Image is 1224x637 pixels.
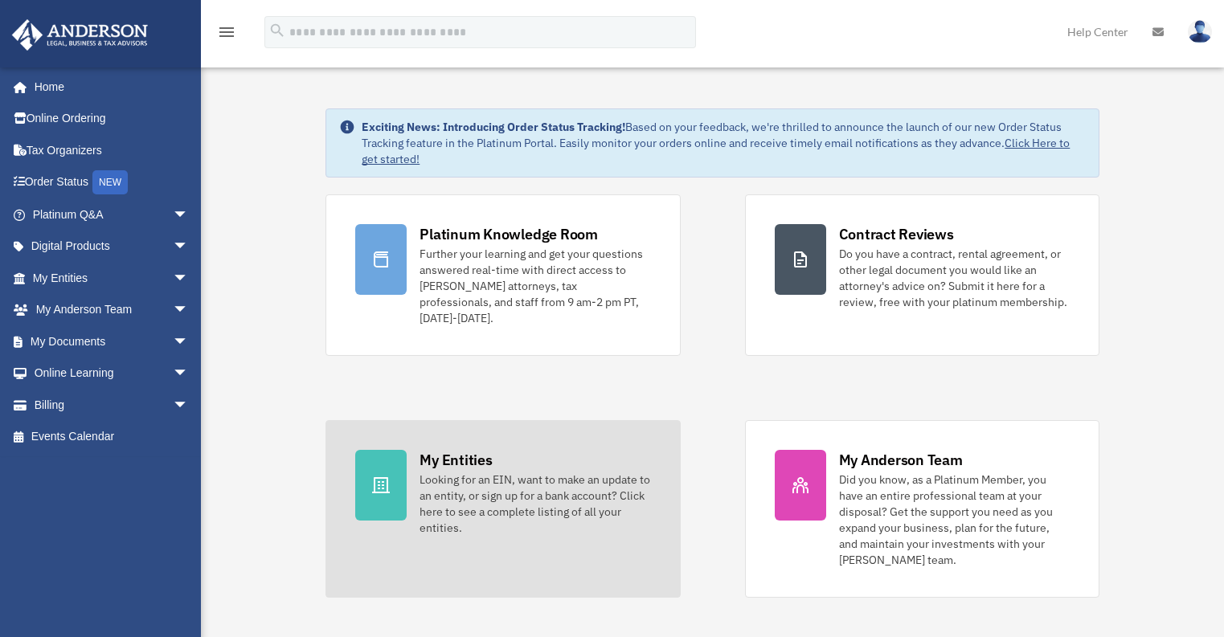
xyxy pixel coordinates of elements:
div: Based on your feedback, we're thrilled to announce the launch of our new Order Status Tracking fe... [362,119,1085,167]
div: NEW [92,170,128,194]
span: arrow_drop_down [173,294,205,327]
a: Platinum Knowledge Room Further your learning and get your questions answered real-time with dire... [325,194,680,356]
a: My Documentsarrow_drop_down [11,325,213,357]
a: Platinum Q&Aarrow_drop_down [11,198,213,231]
a: Digital Productsarrow_drop_down [11,231,213,263]
img: Anderson Advisors Platinum Portal [7,19,153,51]
a: Order StatusNEW [11,166,213,199]
span: arrow_drop_down [173,198,205,231]
a: Events Calendar [11,421,213,453]
div: Looking for an EIN, want to make an update to an entity, or sign up for a bank account? Click her... [420,472,650,536]
div: Platinum Knowledge Room [420,224,598,244]
i: menu [217,22,236,42]
span: arrow_drop_down [173,389,205,422]
span: arrow_drop_down [173,262,205,295]
i: search [268,22,286,39]
strong: Exciting News: Introducing Order Status Tracking! [362,120,625,134]
div: Do you have a contract, rental agreement, or other legal document you would like an attorney's ad... [839,246,1070,310]
a: Click Here to get started! [362,136,1070,166]
div: Contract Reviews [839,224,954,244]
a: Tax Organizers [11,134,213,166]
a: Online Ordering [11,103,213,135]
a: Billingarrow_drop_down [11,389,213,421]
a: My Anderson Teamarrow_drop_down [11,294,213,326]
a: My Entitiesarrow_drop_down [11,262,213,294]
span: arrow_drop_down [173,325,205,358]
a: Online Learningarrow_drop_down [11,357,213,390]
a: Contract Reviews Do you have a contract, rental agreement, or other legal document you would like... [745,194,1099,356]
div: My Entities [420,450,492,470]
div: Further your learning and get your questions answered real-time with direct access to [PERSON_NAM... [420,246,650,326]
a: menu [217,28,236,42]
img: User Pic [1188,20,1212,43]
div: Did you know, as a Platinum Member, you have an entire professional team at your disposal? Get th... [839,472,1070,568]
span: arrow_drop_down [173,357,205,390]
span: arrow_drop_down [173,231,205,263]
a: Home [11,71,205,103]
a: My Entities Looking for an EIN, want to make an update to an entity, or sign up for a bank accoun... [325,420,680,598]
a: My Anderson Team Did you know, as a Platinum Member, you have an entire professional team at your... [745,420,1099,598]
div: My Anderson Team [839,450,963,470]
